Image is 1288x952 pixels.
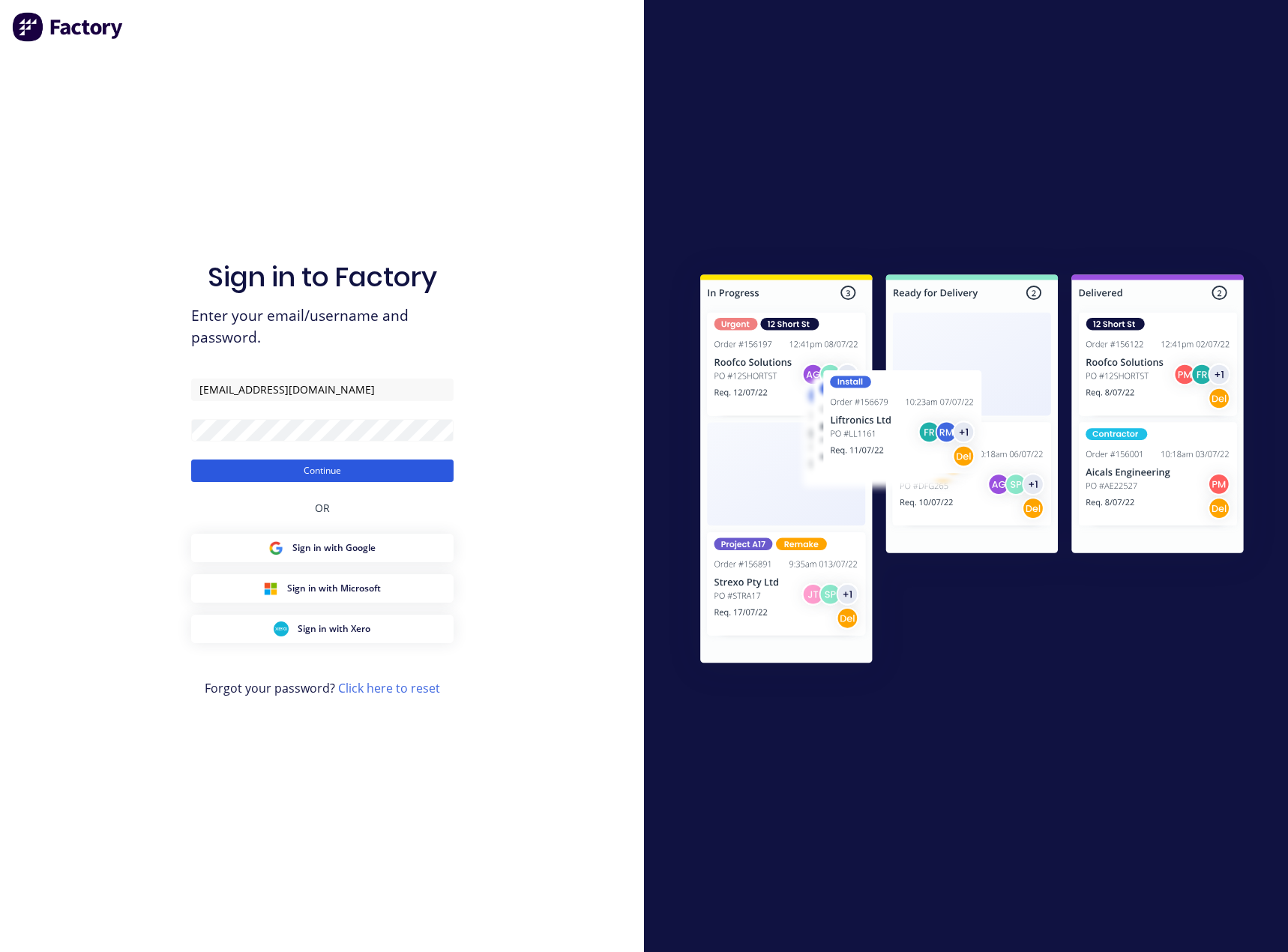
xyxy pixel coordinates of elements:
span: Forgot your password? [205,679,440,697]
img: Factory [12,12,124,42]
div: OR [315,482,330,534]
input: Email/Username [191,379,454,401]
img: Sign in [667,244,1277,699]
button: Microsoft Sign inSign in with Microsoft [191,574,454,603]
img: Microsoft Sign in [263,581,278,596]
h1: Sign in to Factory [208,261,437,293]
button: Continue [191,460,454,482]
button: Xero Sign inSign in with Xero [191,615,454,643]
button: Google Sign inSign in with Google [191,534,454,562]
a: Click here to reset [338,680,440,696]
img: Xero Sign in [274,621,289,636]
span: Enter your email/username and password. [191,305,454,349]
span: Sign in with Xero [298,622,370,636]
span: Sign in with Google [292,541,376,555]
img: Google Sign in [268,540,283,555]
span: Sign in with Microsoft [287,582,381,595]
